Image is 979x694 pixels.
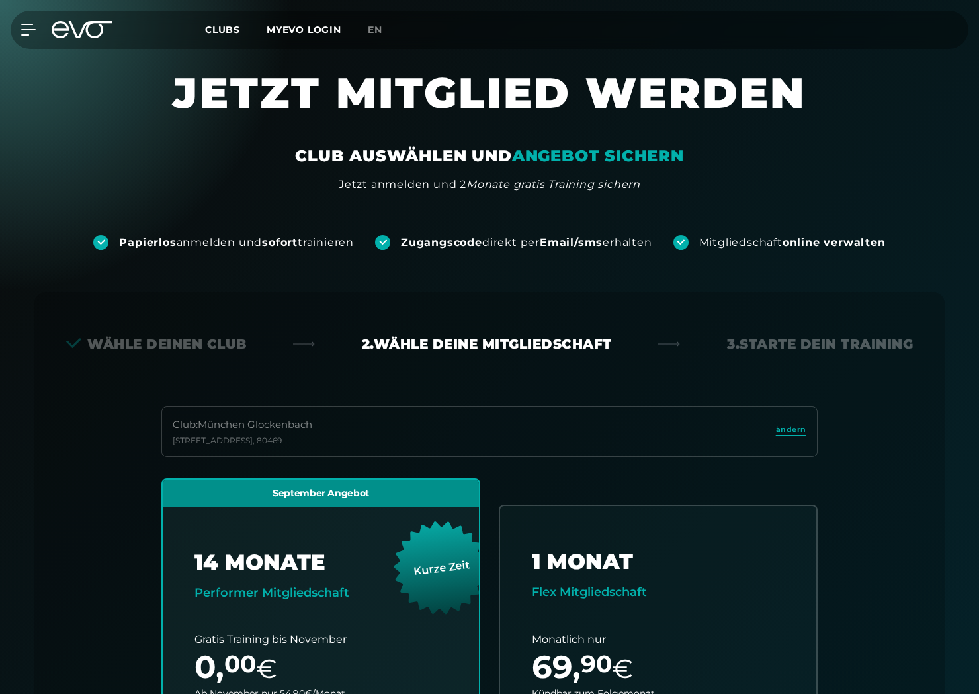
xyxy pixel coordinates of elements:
strong: Zugangscode [401,236,482,249]
div: Club : München Glockenbach [173,417,312,433]
span: ändern [776,424,806,435]
div: anmelden und trainieren [119,236,354,250]
a: ändern [776,424,806,439]
div: 2. Wähle deine Mitgliedschaft [362,335,612,353]
strong: online verwalten [783,236,886,249]
div: direkt per erhalten [401,236,652,250]
strong: Email/sms [540,236,603,249]
a: Clubs [205,23,267,36]
em: ANGEBOT SICHERN [512,146,684,165]
div: [STREET_ADDRESS] , 80469 [173,435,312,446]
div: Mitgliedschaft [699,236,886,250]
div: Jetzt anmelden und 2 [339,177,640,193]
a: MYEVO LOGIN [267,24,341,36]
em: Monate gratis Training sichern [466,178,640,191]
div: CLUB AUSWÄHLEN UND [295,146,683,167]
div: 3. Starte dein Training [727,335,913,353]
strong: Papierlos [119,236,176,249]
a: en [368,22,398,38]
div: Wähle deinen Club [66,335,247,353]
span: en [368,24,382,36]
span: Clubs [205,24,240,36]
strong: sofort [262,236,298,249]
h1: JETZT MITGLIED WERDEN [93,66,886,146]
